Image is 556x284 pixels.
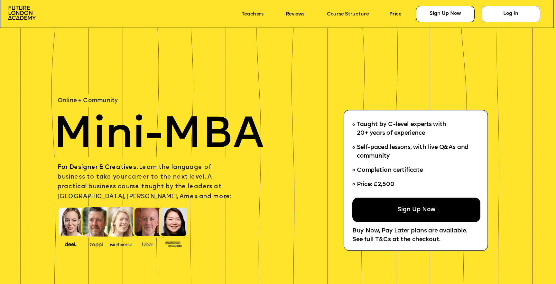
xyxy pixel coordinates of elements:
span: Self-paced lessons, with live Q&As and community [357,145,470,160]
span: Mini-MBA [53,114,264,158]
span: Online + Community [58,98,118,104]
span: Price: £2,500 [357,181,395,188]
span: Buy Now, Pay Later plans are available. [352,228,467,234]
a: Reviews [286,11,304,17]
span: Taught by C-level experts with 20+ years of experience [357,122,446,137]
span: earn the language of business to take your career to the next level. A practical business course ... [58,164,231,200]
a: Teachers [242,11,264,17]
span: For Designer & Creatives. L [58,164,142,171]
span: See full T&Cs at the checkout. [352,237,440,243]
a: Price [389,11,401,17]
a: Course Structure [327,11,369,17]
img: image-aac980e9-41de-4c2d-a048-f29dd30a0068.png [8,6,36,20]
span: Completion certificate [357,167,423,173]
